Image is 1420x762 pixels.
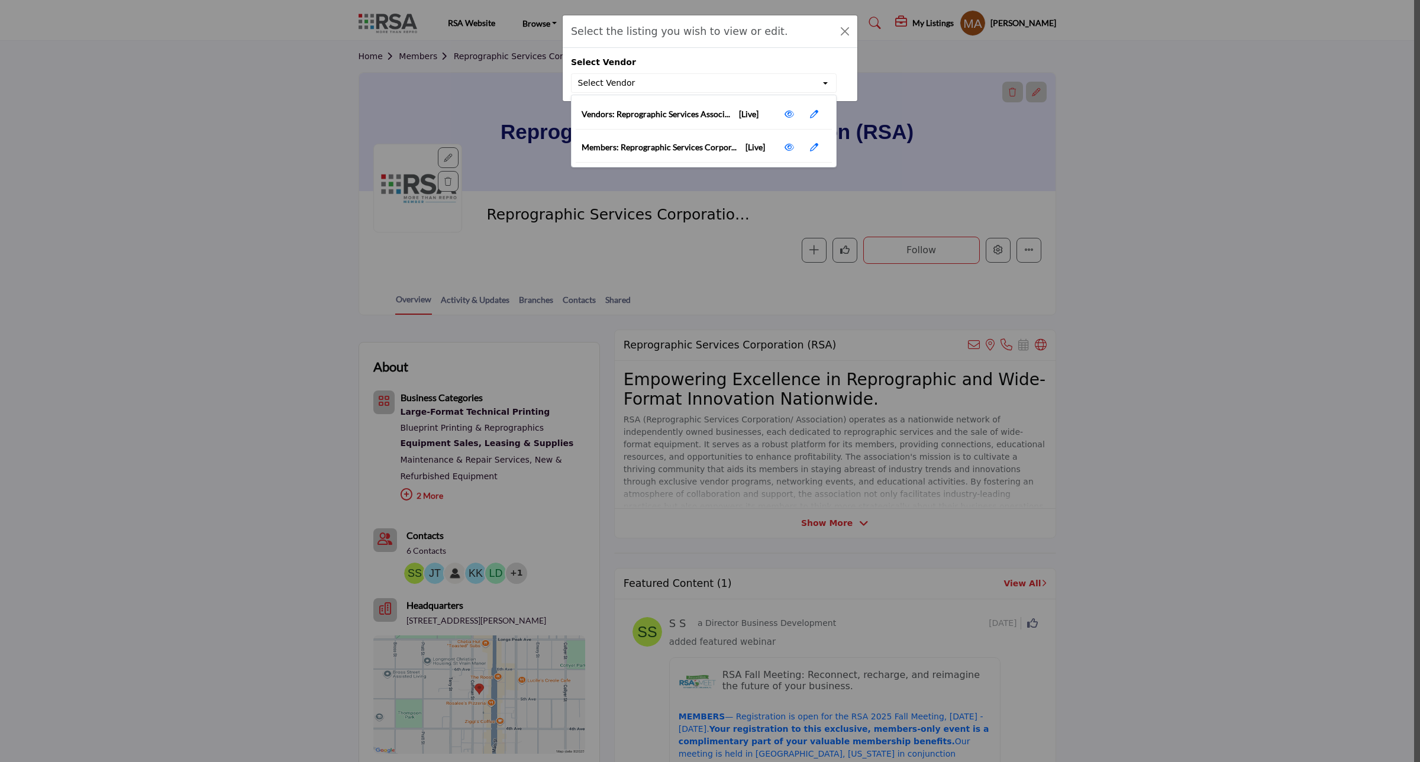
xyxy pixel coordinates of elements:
[777,102,801,126] a: View
[582,108,759,120] span: Vendors: Reprographic Services Association (RSA)
[777,135,801,159] a: View
[802,102,826,126] a: Edit
[802,135,826,159] a: Edit
[837,23,853,40] button: Close
[582,141,765,153] span: Members: Reprographic Services Corporation (RSA)
[571,56,636,73] b: Select Vendor
[571,73,837,93] button: Select Vendor
[571,24,788,39] h1: Select the listing you wish to view or edit.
